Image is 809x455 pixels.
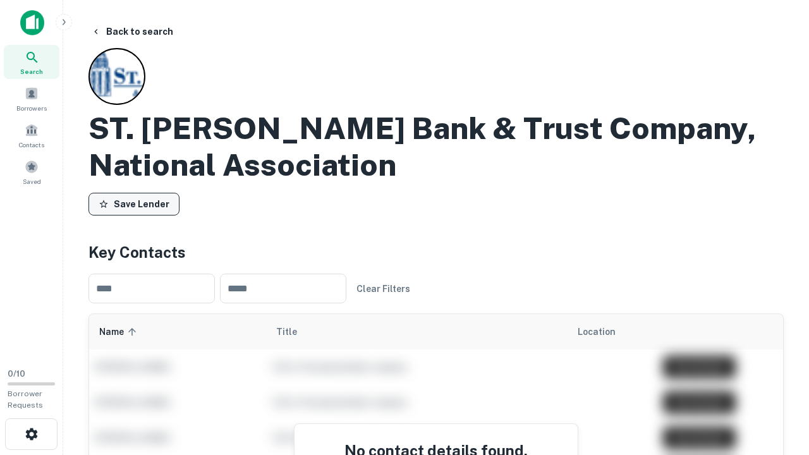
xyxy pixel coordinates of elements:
button: Back to search [86,20,178,43]
a: Borrowers [4,82,59,116]
button: Save Lender [88,193,179,215]
a: Contacts [4,118,59,152]
span: Borrowers [16,103,47,113]
a: Saved [4,155,59,189]
iframe: Chat Widget [746,313,809,374]
a: Search [4,45,59,79]
span: Contacts [19,140,44,150]
h4: Key Contacts [88,241,784,264]
span: Saved [23,176,41,186]
span: 0 / 10 [8,369,25,379]
span: Borrower Requests [8,389,43,409]
span: Search [20,66,43,76]
img: capitalize-icon.png [20,10,44,35]
button: Clear Filters [351,277,415,300]
h2: ST. [PERSON_NAME] Bank & Trust Company, National Association [88,110,784,183]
